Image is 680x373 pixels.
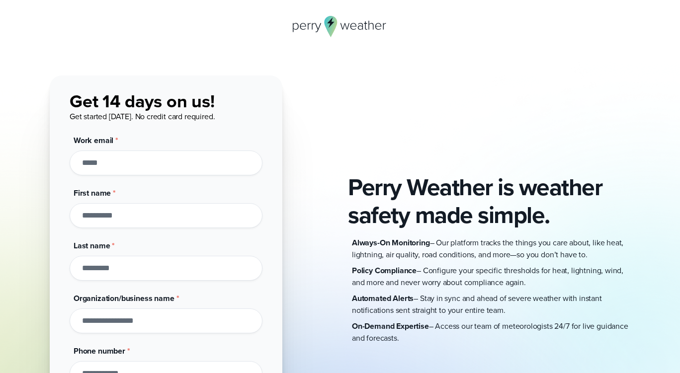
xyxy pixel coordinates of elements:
[70,88,215,114] span: Get 14 days on us!
[74,135,113,146] span: Work email
[352,320,429,332] strong: On-Demand Expertise
[352,237,630,261] p: – Our platform tracks the things you care about, like heat, lightning, air quality, road conditio...
[70,111,215,122] span: Get started [DATE]. No credit card required.
[352,293,414,304] strong: Automated Alerts
[352,265,630,289] p: – Configure your specific thresholds for heat, lightning, wind, and more and never worry about co...
[74,187,111,199] span: First name
[348,173,630,229] h2: Perry Weather is weather safety made simple.
[74,345,125,357] span: Phone number
[352,293,630,316] p: – Stay in sync and ahead of severe weather with instant notifications sent straight to your entir...
[352,320,630,344] p: – Access our team of meteorologists 24/7 for live guidance and forecasts.
[74,293,174,304] span: Organization/business name
[352,237,430,248] strong: Always-On Monitoring
[74,240,110,251] span: Last name
[352,265,417,276] strong: Policy Compliance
